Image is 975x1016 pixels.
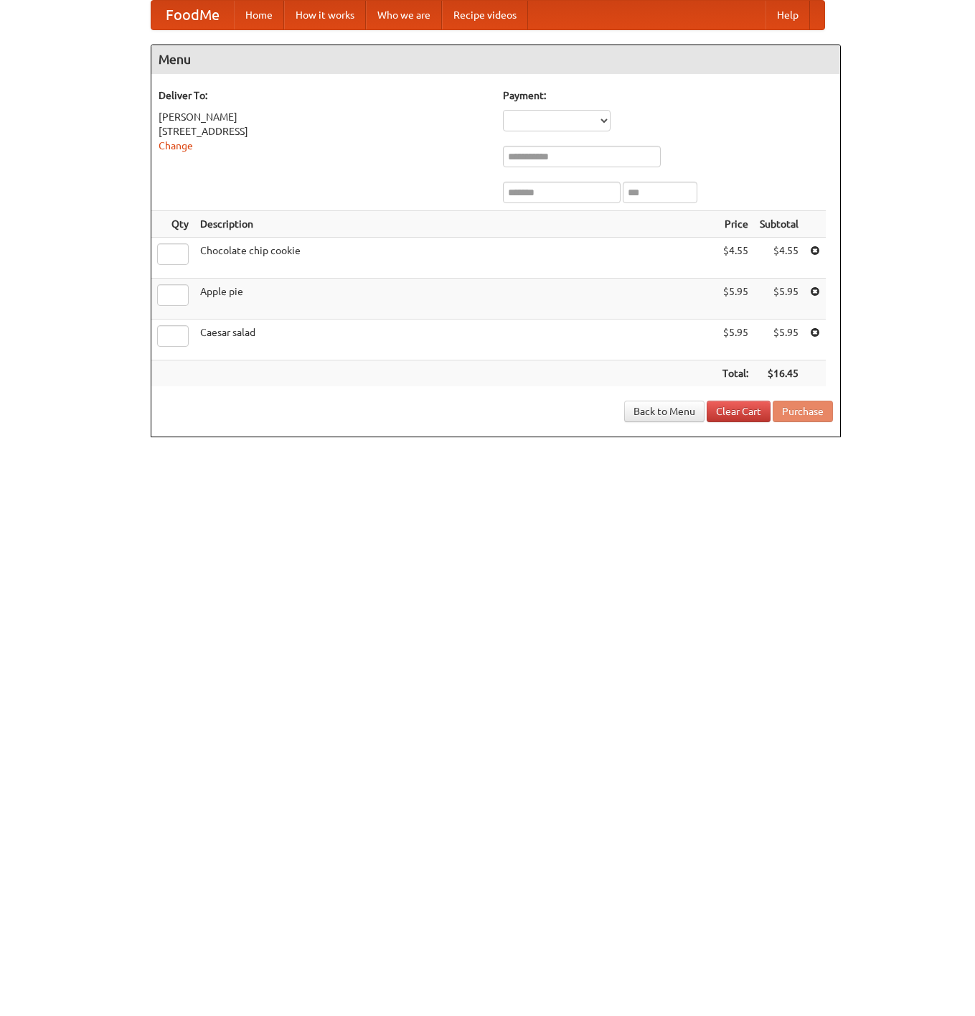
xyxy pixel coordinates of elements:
[159,110,489,124] div: [PERSON_NAME]
[194,320,717,360] td: Caesar salad
[754,360,804,387] th: $16.45
[707,401,771,422] a: Clear Cart
[284,1,366,29] a: How it works
[717,320,754,360] td: $5.95
[754,320,804,360] td: $5.95
[624,401,705,422] a: Back to Menu
[366,1,442,29] a: Who we are
[503,88,833,103] h5: Payment:
[717,238,754,279] td: $4.55
[442,1,528,29] a: Recipe videos
[159,124,489,139] div: [STREET_ADDRESS]
[194,279,717,320] td: Apple pie
[194,238,717,279] td: Chocolate chip cookie
[234,1,284,29] a: Home
[754,238,804,279] td: $4.55
[151,1,234,29] a: FoodMe
[766,1,810,29] a: Help
[717,279,754,320] td: $5.95
[717,360,754,387] th: Total:
[717,211,754,238] th: Price
[159,140,193,152] a: Change
[754,279,804,320] td: $5.95
[754,211,804,238] th: Subtotal
[151,45,840,74] h4: Menu
[159,88,489,103] h5: Deliver To:
[151,211,194,238] th: Qty
[773,401,833,422] button: Purchase
[194,211,717,238] th: Description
